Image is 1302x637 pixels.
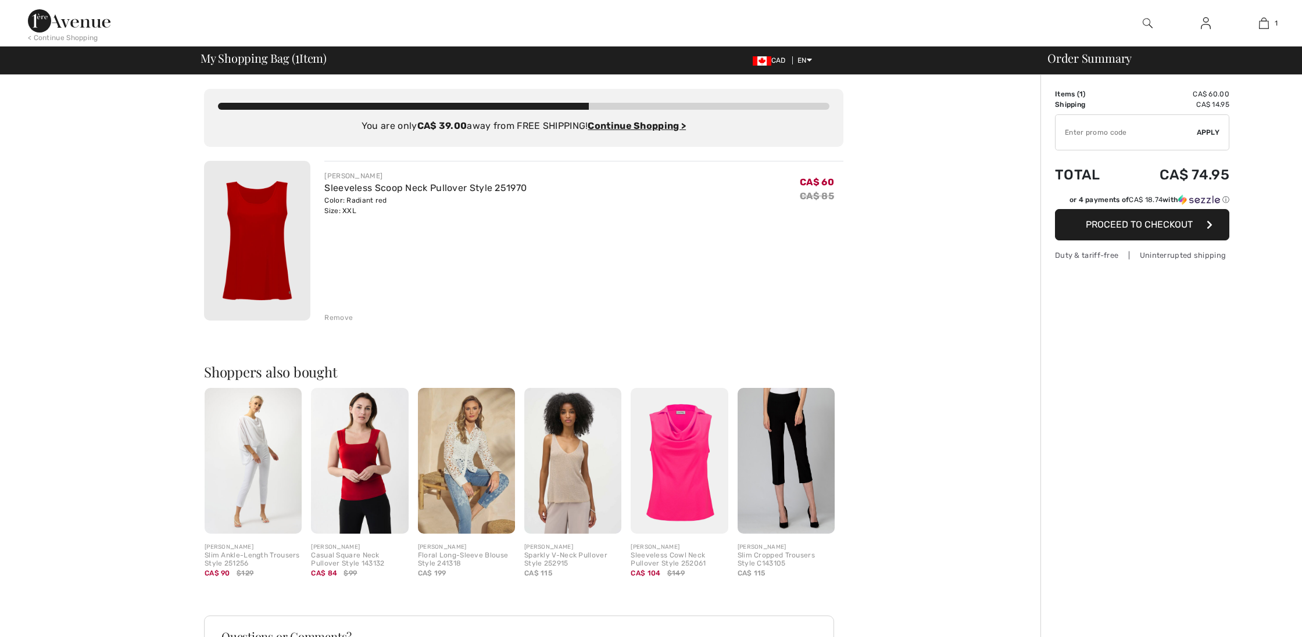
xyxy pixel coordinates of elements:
[1192,16,1220,31] a: Sign In
[205,552,302,568] div: Slim Ankle-Length Trousers Style 251256
[631,569,660,577] span: CA$ 104
[311,543,408,552] div: [PERSON_NAME]
[28,9,110,33] img: 1ère Avenue
[1129,196,1162,204] span: CA$ 18.74
[631,388,728,534] img: Sleeveless Cowl Neck Pullover Style 252061
[1086,219,1193,230] span: Proceed to Checkout
[324,312,353,323] div: Remove
[205,543,302,552] div: [PERSON_NAME]
[418,388,515,534] img: Floral Long-Sleeve Blouse Style 241318
[1143,16,1153,30] img: search the website
[237,568,253,578] span: $129
[753,56,791,64] span: CAD
[1197,127,1220,138] span: Apply
[1124,155,1229,195] td: CA$ 74.95
[205,388,302,534] img: Slim Ankle-Length Trousers Style 251256
[738,569,766,577] span: CA$ 115
[418,543,515,552] div: [PERSON_NAME]
[418,552,515,568] div: Floral Long-Sleeve Blouse Style 241318
[738,552,835,568] div: Slim Cropped Trousers Style C143105
[1124,99,1229,110] td: CA$ 14.95
[631,552,728,568] div: Sleeveless Cowl Neck Pullover Style 252061
[738,543,835,552] div: [PERSON_NAME]
[800,177,834,188] span: CA$ 60
[631,543,728,552] div: [PERSON_NAME]
[1055,155,1124,195] td: Total
[524,543,621,552] div: [PERSON_NAME]
[1079,90,1083,98] span: 1
[324,182,527,193] a: Sleeveless Scoop Neck Pullover Style 251970
[588,120,686,131] a: Continue Shopping >
[218,119,829,133] div: You are only away from FREE SHIPPING!
[344,568,357,578] span: $99
[800,190,834,201] s: CA$ 85
[1056,115,1197,150] input: Promo code
[311,388,408,534] img: Casual Square Neck Pullover Style 143132
[311,569,337,577] span: CA$ 84
[1033,52,1295,64] div: Order Summary
[324,171,527,181] div: [PERSON_NAME]
[204,365,843,379] h2: Shoppers also bought
[524,552,621,568] div: Sparkly V-Neck Pullover Style 252915
[1055,99,1124,110] td: Shipping
[295,49,299,64] span: 1
[1235,16,1292,30] a: 1
[738,388,835,534] img: Slim Cropped Trousers Style C143105
[324,195,527,216] div: Color: Radiant red Size: XXL
[201,52,327,64] span: My Shopping Bag ( Item)
[753,56,771,66] img: Canadian Dollar
[524,569,552,577] span: CA$ 115
[1055,250,1229,261] div: Duty & tariff-free | Uninterrupted shipping
[667,568,685,578] span: $149
[417,120,467,131] strong: CA$ 39.00
[524,388,621,534] img: Sparkly V-Neck Pullover Style 252915
[1178,195,1220,205] img: Sezzle
[28,33,98,43] div: < Continue Shopping
[1259,16,1269,30] img: My Bag
[1055,195,1229,209] div: or 4 payments ofCA$ 18.74withSezzle Click to learn more about Sezzle
[1055,209,1229,240] button: Proceed to Checkout
[1124,89,1229,99] td: CA$ 60.00
[797,56,812,64] span: EN
[311,552,408,568] div: Casual Square Neck Pullover Style 143132
[205,569,230,577] span: CA$ 90
[1275,18,1278,28] span: 1
[1055,89,1124,99] td: Items ( )
[418,569,446,577] span: CA$ 199
[204,161,310,321] img: Sleeveless Scoop Neck Pullover Style 251970
[1069,195,1229,205] div: or 4 payments of with
[1201,16,1211,30] img: My Info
